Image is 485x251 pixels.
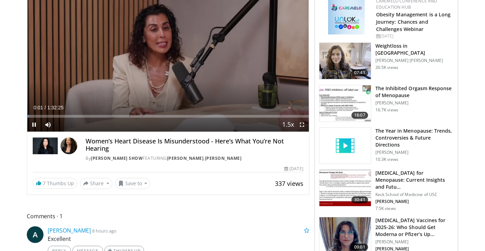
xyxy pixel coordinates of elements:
a: The Year in Menopause: Trends, Controversies & Future Directions [PERSON_NAME] 10.3K views [319,127,454,164]
h3: [MEDICAL_DATA] Vaccines for 2025-26: Who Should Get Moderna or Pfizer’s Up… [375,217,454,238]
p: [PERSON_NAME] [PERSON_NAME] [375,58,454,63]
h3: Weightloss in [GEOGRAPHIC_DATA] [375,42,454,56]
small: 8 hours ago [92,228,117,234]
span: 09:01 [351,244,368,251]
span: 30:41 [351,196,368,203]
span: 18:07 [351,112,368,119]
p: Keck School of Medicine of USC [375,192,454,197]
p: 30.5K views [375,65,398,70]
img: Dr. Gabrielle Lyon Show [33,138,58,154]
button: Pause [27,118,41,132]
p: 10.3K views [375,157,398,162]
h4: Women’s Heart Disease Is Misunderstood - Here’s What You’re Not Hearing [86,138,303,152]
a: [PERSON_NAME] [205,155,242,161]
div: [DATE] [376,33,452,39]
p: [PERSON_NAME] [375,150,454,155]
img: 283c0f17-5e2d-42ba-a87c-168d447cdba4.150x105_q85_crop-smart_upscale.jpg [319,85,371,121]
span: 337 views [275,179,303,188]
span: / [45,105,46,110]
div: [DATE] [284,166,303,172]
div: By FEATURING , [86,155,303,162]
button: Share [80,178,112,189]
button: Fullscreen [295,118,309,132]
p: 16.7K views [375,107,398,113]
h3: The Inhibited Orgasm Response of Menopause [375,85,454,99]
span: 7 [43,180,46,187]
a: 07:41 Weightloss in [GEOGRAPHIC_DATA] [PERSON_NAME] [PERSON_NAME] 30.5K views [319,42,454,79]
a: 7 Thumbs Up [33,178,77,189]
button: Mute [41,118,55,132]
h3: The Year in Menopause: Trends, Controversies & Future Directions [375,127,454,148]
img: video_placeholder_short.svg [319,128,371,164]
p: 7.5K views [375,206,396,211]
img: 47271b8a-94f4-49c8-b914-2a3d3af03a9e.150x105_q85_crop-smart_upscale.jpg [319,170,371,206]
a: [PERSON_NAME] [48,227,91,234]
div: Progress Bar [27,115,309,118]
button: Save to [115,178,151,189]
span: 07:41 [351,69,368,76]
img: 9983fed1-7565-45be-8934-aef1103ce6e2.150x105_q85_crop-smart_upscale.jpg [319,43,371,79]
span: Comments 1 [27,212,309,221]
p: [PERSON_NAME] [375,199,454,204]
button: Playback Rate [281,118,295,132]
a: [PERSON_NAME] Show [91,155,143,161]
img: Avatar [61,138,77,154]
a: Obesity Management is a Long Journey: Chances and Challenges Webinar [376,11,451,32]
a: [PERSON_NAME] [167,155,204,161]
a: 18:07 The Inhibited Orgasm Response of Menopause [PERSON_NAME] 16.7K views [319,85,454,122]
p: [PERSON_NAME] [375,239,454,245]
span: 0:01 [33,105,43,110]
a: A [27,226,43,243]
p: Excellent [48,235,309,243]
a: 30:41 [MEDICAL_DATA] for Menopause: Current Insights and Futu… Keck School of Medicine of USC [PE... [319,170,454,211]
span: 1:32:25 [47,105,64,110]
h3: [MEDICAL_DATA] for Menopause: Current Insights and Futu… [375,170,454,190]
p: [PERSON_NAME] [375,100,454,106]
